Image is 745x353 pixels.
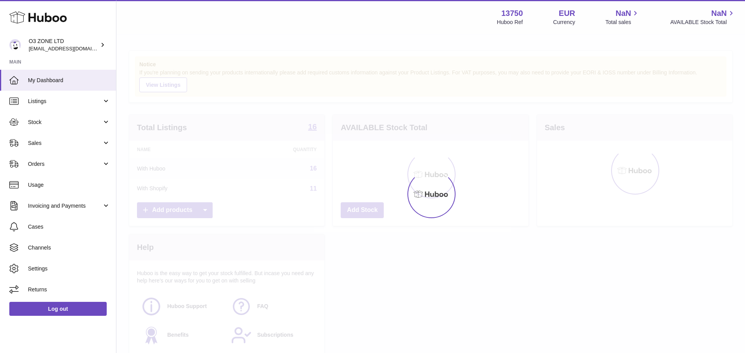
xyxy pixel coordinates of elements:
[497,19,523,26] div: Huboo Ref
[559,8,575,19] strong: EUR
[28,286,110,293] span: Returns
[28,265,110,272] span: Settings
[553,19,575,26] div: Currency
[615,8,631,19] span: NaN
[28,223,110,231] span: Cases
[28,139,102,147] span: Sales
[29,38,99,52] div: O3 ZONE LTD
[501,8,523,19] strong: 13750
[28,181,110,189] span: Usage
[28,119,102,126] span: Stock
[28,202,102,210] span: Invoicing and Payments
[9,302,107,316] a: Log out
[670,19,736,26] span: AVAILABLE Stock Total
[28,160,102,168] span: Orders
[711,8,727,19] span: NaN
[670,8,736,26] a: NaN AVAILABLE Stock Total
[605,19,640,26] span: Total sales
[28,98,102,105] span: Listings
[605,8,640,26] a: NaN Total sales
[28,244,110,251] span: Channels
[9,39,21,51] img: hello@o3zoneltd.co.uk
[29,45,114,52] span: [EMAIL_ADDRESS][DOMAIN_NAME]
[28,77,110,84] span: My Dashboard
